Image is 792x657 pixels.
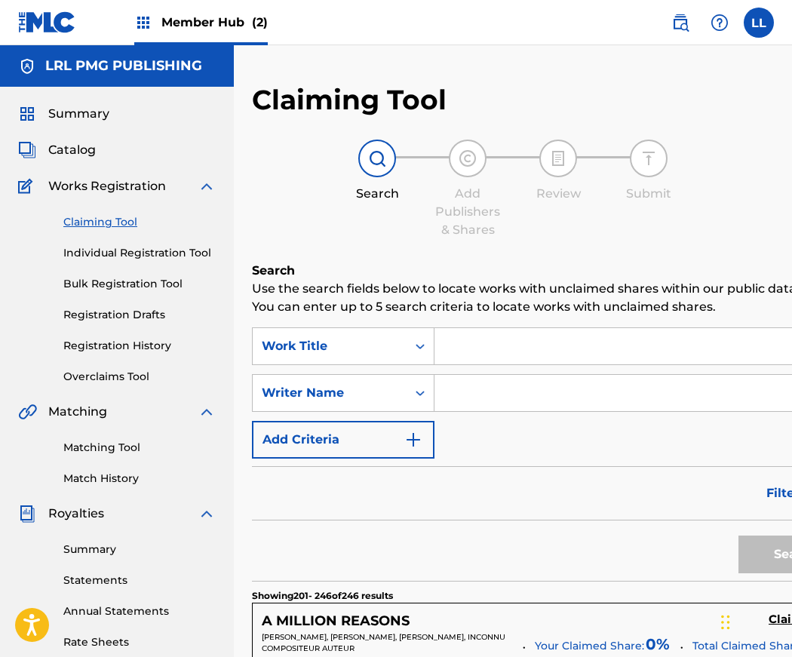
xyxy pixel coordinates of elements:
[18,177,38,195] img: Works Registration
[717,585,792,657] iframe: Chat Widget
[63,214,216,230] a: Claiming Tool
[63,471,216,487] a: Match History
[671,14,689,32] img: search
[18,141,36,159] img: Catalog
[63,276,216,292] a: Bulk Registration Tool
[161,14,268,31] span: Member Hub
[262,632,505,653] span: [PERSON_NAME], [PERSON_NAME], [PERSON_NAME], INCONNU COMPOSITEUR AUTEUR
[549,149,567,167] img: step indicator icon for Review
[262,612,410,630] h5: A MILLION REASONS
[18,105,109,123] a: SummarySummary
[368,149,386,167] img: step indicator icon for Search
[18,11,76,33] img: MLC Logo
[18,105,36,123] img: Summary
[48,141,96,159] span: Catalog
[18,141,96,159] a: CatalogCatalog
[744,8,774,38] div: User Menu
[705,8,735,38] div: Help
[665,8,695,38] a: Public Search
[611,185,686,203] div: Submit
[404,431,422,449] img: 9d2ae6d4665cec9f34b9.svg
[63,307,216,323] a: Registration Drafts
[252,15,268,29] span: (2)
[721,600,730,645] div: Drag
[63,440,216,456] a: Matching Tool
[45,57,202,75] h5: LRL PMG PUBLISHING
[711,14,729,32] img: help
[18,57,36,75] img: Accounts
[252,83,447,117] h2: Claiming Tool
[646,633,670,655] span: 0 %
[459,149,477,167] img: step indicator icon for Add Publishers & Shares
[18,505,36,523] img: Royalties
[262,337,398,355] div: Work Title
[252,421,434,459] button: Add Criteria
[18,403,37,421] img: Matching
[63,603,216,619] a: Annual Statements
[640,149,658,167] img: step indicator icon for Submit
[750,428,792,549] iframe: Resource Center
[535,638,644,654] span: Your Claimed Share:
[48,505,104,523] span: Royalties
[48,403,107,421] span: Matching
[339,185,415,203] div: Search
[198,505,216,523] img: expand
[63,338,216,354] a: Registration History
[63,542,216,557] a: Summary
[430,185,505,239] div: Add Publishers & Shares
[262,384,398,402] div: Writer Name
[48,177,166,195] span: Works Registration
[134,14,152,32] img: Top Rightsholders
[252,589,393,603] p: Showing 201 - 246 of 246 results
[63,245,216,261] a: Individual Registration Tool
[48,105,109,123] span: Summary
[63,573,216,588] a: Statements
[198,403,216,421] img: expand
[198,177,216,195] img: expand
[520,185,596,203] div: Review
[63,369,216,385] a: Overclaims Tool
[63,634,216,650] a: Rate Sheets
